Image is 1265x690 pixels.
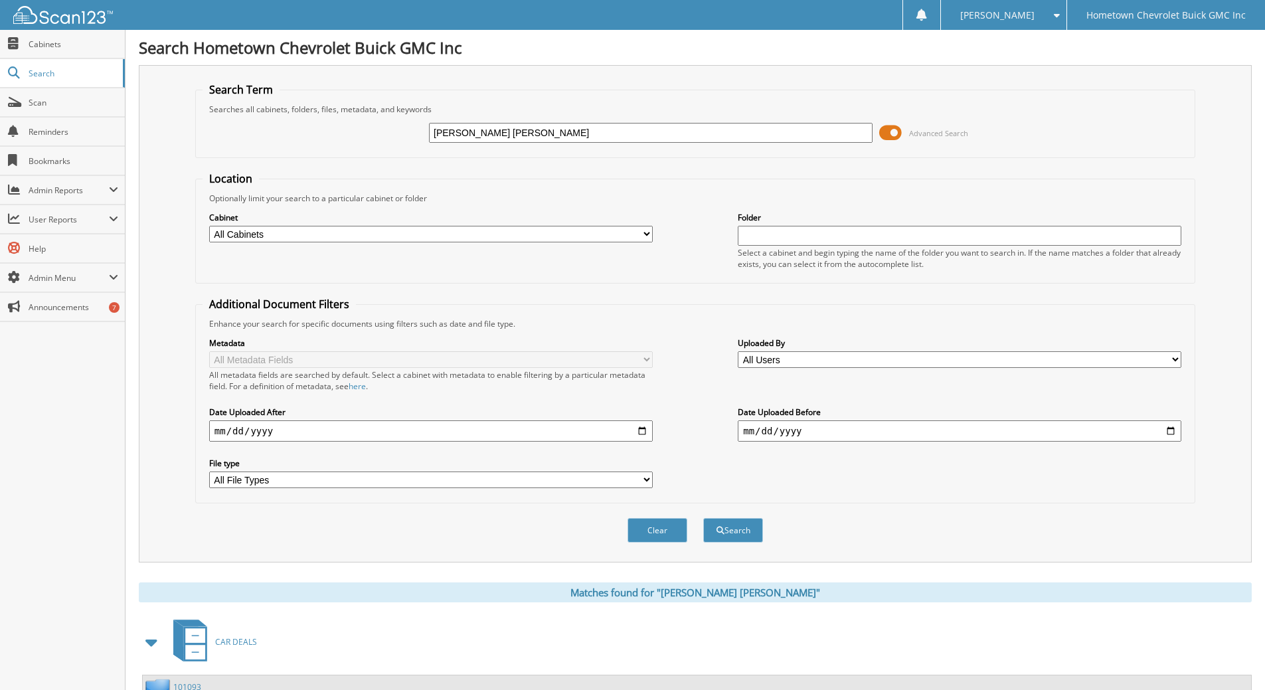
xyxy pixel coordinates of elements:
[349,381,366,392] a: here
[29,126,118,137] span: Reminders
[29,155,118,167] span: Bookmarks
[203,318,1188,329] div: Enhance your search for specific documents using filters such as date and file type.
[209,337,653,349] label: Metadata
[209,420,653,442] input: start
[203,104,1188,115] div: Searches all cabinets, folders, files, metadata, and keywords
[703,518,763,543] button: Search
[29,185,109,196] span: Admin Reports
[209,212,653,223] label: Cabinet
[29,68,116,79] span: Search
[738,337,1181,349] label: Uploaded By
[109,302,120,313] div: 7
[29,97,118,108] span: Scan
[29,243,118,254] span: Help
[738,212,1181,223] label: Folder
[738,406,1181,418] label: Date Uploaded Before
[29,214,109,225] span: User Reports
[29,302,118,313] span: Announcements
[628,518,687,543] button: Clear
[909,128,968,138] span: Advanced Search
[1086,11,1246,19] span: Hometown Chevrolet Buick GMC Inc
[165,616,257,668] a: CAR DEALS
[29,272,109,284] span: Admin Menu
[139,582,1252,602] div: Matches found for "[PERSON_NAME] [PERSON_NAME]"
[738,420,1181,442] input: end
[215,636,257,647] span: CAR DEALS
[203,297,356,311] legend: Additional Document Filters
[139,37,1252,58] h1: Search Hometown Chevrolet Buick GMC Inc
[209,369,653,392] div: All metadata fields are searched by default. Select a cabinet with metadata to enable filtering b...
[203,171,259,186] legend: Location
[209,458,653,469] label: File type
[203,82,280,97] legend: Search Term
[29,39,118,50] span: Cabinets
[203,193,1188,204] div: Optionally limit your search to a particular cabinet or folder
[13,6,113,24] img: scan123-logo-white.svg
[209,406,653,418] label: Date Uploaded After
[738,247,1181,270] div: Select a cabinet and begin typing the name of the folder you want to search in. If the name match...
[960,11,1035,19] span: [PERSON_NAME]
